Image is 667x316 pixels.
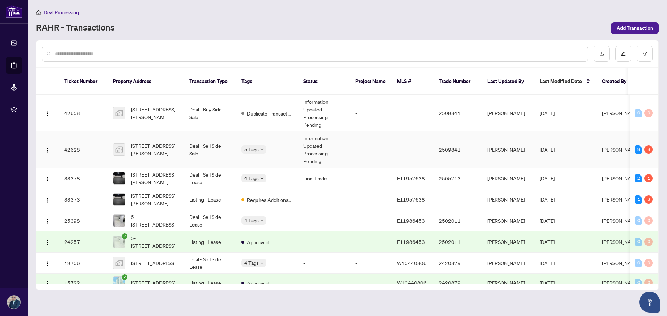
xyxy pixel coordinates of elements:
span: E11957638 [397,175,425,181]
td: Deal - Sell Side Lease [184,168,236,189]
td: [PERSON_NAME] [482,253,534,274]
span: [STREET_ADDRESS][PERSON_NAME] [131,105,178,121]
div: 1 [635,195,642,204]
div: 0 [644,238,653,246]
td: - [350,168,392,189]
button: filter [637,46,653,62]
div: 0 [635,259,642,267]
img: Logo [45,240,50,245]
td: 15722 [59,274,107,292]
button: edit [615,46,631,62]
button: Logo [42,215,53,226]
td: Listing - Lease [184,231,236,253]
td: 24257 [59,231,107,253]
span: [DATE] [540,146,555,153]
button: Logo [42,236,53,247]
div: 9 [644,145,653,154]
span: download [599,51,604,56]
td: [PERSON_NAME] [482,168,534,189]
span: [PERSON_NAME] [602,260,640,266]
th: Last Modified Date [534,68,596,95]
img: thumbnail-img [113,215,125,227]
span: 4 Tags [244,259,259,267]
th: Last Updated By [482,68,534,95]
span: [PERSON_NAME] [602,196,640,203]
span: 4 Tags [244,216,259,224]
div: 3 [644,195,653,204]
span: [STREET_ADDRESS][PERSON_NAME] [131,142,178,157]
span: [PERSON_NAME] [602,175,640,181]
span: [PERSON_NAME] [602,280,640,286]
div: 2 [635,174,642,182]
td: - [350,253,392,274]
td: - [350,274,392,292]
th: Transaction Type [184,68,236,95]
div: 0 [635,279,642,287]
span: 5-[STREET_ADDRESS] [131,234,178,249]
span: Requires Additional Docs [247,196,292,204]
div: 0 [635,216,642,225]
img: thumbnail-img [113,107,125,119]
td: 19706 [59,253,107,274]
span: down [260,148,264,151]
td: Deal - Sell Side Sale [184,131,236,168]
span: 5 Tags [244,145,259,153]
img: thumbnail-img [113,144,125,155]
span: down [260,219,264,222]
td: - [298,274,350,292]
td: - [298,210,350,231]
img: Profile Icon [7,296,20,309]
a: RAHR - Transactions [36,22,115,34]
button: Logo [42,108,53,119]
span: check-circle [122,274,127,280]
span: W10440806 [397,280,427,286]
span: [DATE] [540,110,555,116]
td: Listing - Lease [184,274,236,292]
img: thumbnail-img [113,257,125,269]
div: 0 [644,279,653,287]
button: Logo [42,144,53,155]
td: Information Updated - Processing Pending [298,95,350,131]
td: - [298,253,350,274]
span: Add Transaction [617,23,653,34]
span: Last Modified Date [540,77,582,85]
span: [PERSON_NAME] [602,217,640,224]
div: 0 [635,109,642,117]
img: Logo [45,176,50,182]
span: E11986453 [397,217,425,224]
td: 42658 [59,95,107,131]
td: - [350,231,392,253]
img: Logo [45,281,50,286]
span: [DATE] [540,175,555,181]
img: thumbnail-img [113,194,125,205]
span: [STREET_ADDRESS][PERSON_NAME] [131,171,178,186]
th: Ticket Number [59,68,107,95]
td: 42628 [59,131,107,168]
th: Project Name [350,68,392,95]
td: 2420879 [433,274,482,292]
span: check-circle [122,233,127,239]
td: Deal - Sell Side Lease [184,253,236,274]
span: W10440806 [397,260,427,266]
img: thumbnail-img [113,172,125,184]
span: down [260,261,264,265]
span: [DATE] [540,217,555,224]
td: - [350,95,392,131]
td: Listing - Lease [184,189,236,210]
span: [DATE] [540,196,555,203]
td: [PERSON_NAME] [482,189,534,210]
td: 2509841 [433,131,482,168]
td: 2502011 [433,210,482,231]
th: MLS # [392,68,433,95]
span: down [260,177,264,180]
td: 2509841 [433,95,482,131]
img: Logo [45,261,50,266]
td: 2502011 [433,231,482,253]
td: Deal - Buy Side Sale [184,95,236,131]
button: download [594,46,610,62]
th: Status [298,68,350,95]
td: Final Trade [298,168,350,189]
span: [STREET_ADDRESS][PERSON_NAME] [131,192,178,207]
button: Logo [42,257,53,268]
span: E11986453 [397,239,425,245]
